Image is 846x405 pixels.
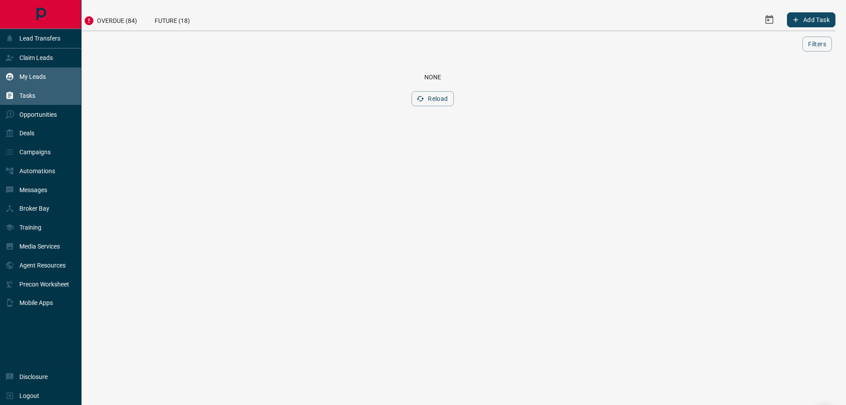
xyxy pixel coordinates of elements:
[75,9,146,30] div: Overdue (84)
[787,12,835,27] button: Add Task
[412,91,453,106] button: Reload
[759,9,780,30] button: Select Date Range
[802,37,832,52] button: Filters
[146,9,199,30] div: Future (18)
[41,74,825,81] div: None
